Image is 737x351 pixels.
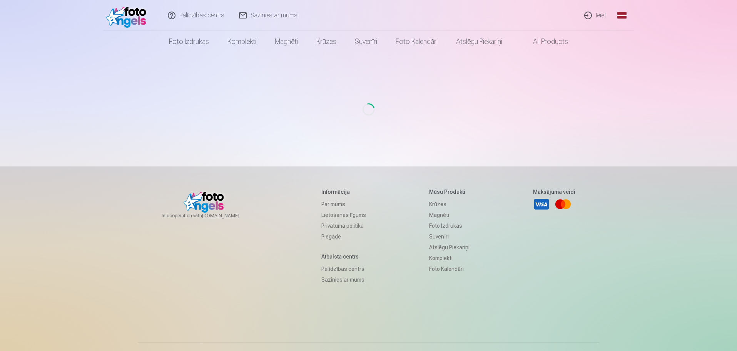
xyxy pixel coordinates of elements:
a: Foto kalendāri [429,264,470,274]
a: Suvenīri [429,231,470,242]
h5: Mūsu produkti [429,188,470,196]
a: Komplekti [429,253,470,264]
a: Foto kalendāri [386,31,447,52]
a: Par mums [321,199,366,210]
h5: Atbalsta centrs [321,253,366,260]
h5: Maksājuma veidi [533,188,575,196]
a: Foto izdrukas [429,220,470,231]
a: [DOMAIN_NAME] [202,213,258,219]
a: Magnēti [266,31,307,52]
a: Privātuma politika [321,220,366,231]
a: Atslēgu piekariņi [447,31,511,52]
a: Magnēti [429,210,470,220]
a: All products [511,31,577,52]
a: Suvenīri [346,31,386,52]
h5: Informācija [321,188,366,196]
a: Komplekti [218,31,266,52]
a: Palīdzības centrs [321,264,366,274]
a: Lietošanas līgums [321,210,366,220]
a: Sazinies ar mums [321,274,366,285]
a: Visa [533,196,550,213]
a: Krūzes [429,199,470,210]
a: Foto izdrukas [160,31,218,52]
a: Krūzes [307,31,346,52]
a: Atslēgu piekariņi [429,242,470,253]
img: /fa1 [106,3,150,28]
a: Piegāde [321,231,366,242]
span: In cooperation with [162,213,258,219]
a: Mastercard [555,196,572,213]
